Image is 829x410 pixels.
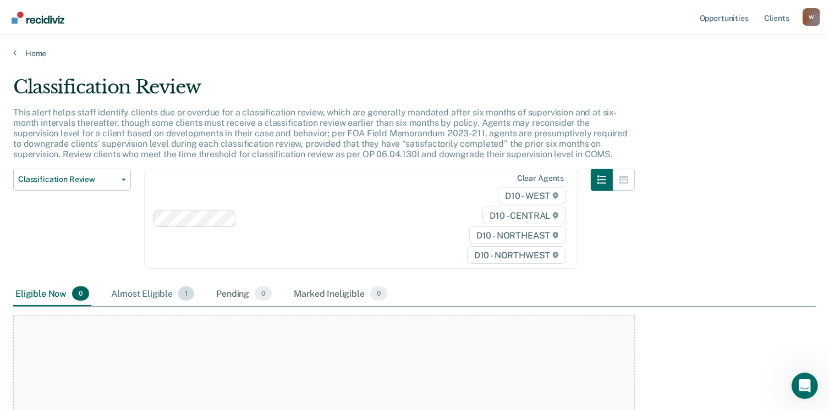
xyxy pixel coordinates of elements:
[803,8,820,26] div: W
[370,286,387,301] span: 0
[13,169,131,191] button: Classification Review
[517,174,564,183] div: Clear agents
[13,76,635,107] div: Classification Review
[255,286,272,301] span: 0
[467,246,566,264] span: D10 - NORTHWEST
[498,187,566,204] span: D10 - WEST
[72,286,89,301] span: 0
[13,48,816,58] a: Home
[13,282,91,306] div: Eligible Now0
[803,8,820,26] button: Profile dropdown button
[12,12,64,24] img: Recidiviz
[469,226,566,244] span: D10 - NORTHEAST
[178,286,194,301] span: 1
[18,175,117,184] span: Classification Review
[792,373,818,399] iframe: Intercom live chat
[482,207,566,224] span: D10 - CENTRAL
[109,282,196,306] div: Almost Eligible1
[292,282,389,306] div: Marked Ineligible0
[214,282,274,306] div: Pending0
[13,107,628,160] p: This alert helps staff identify clients due or overdue for a classification review, which are gen...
